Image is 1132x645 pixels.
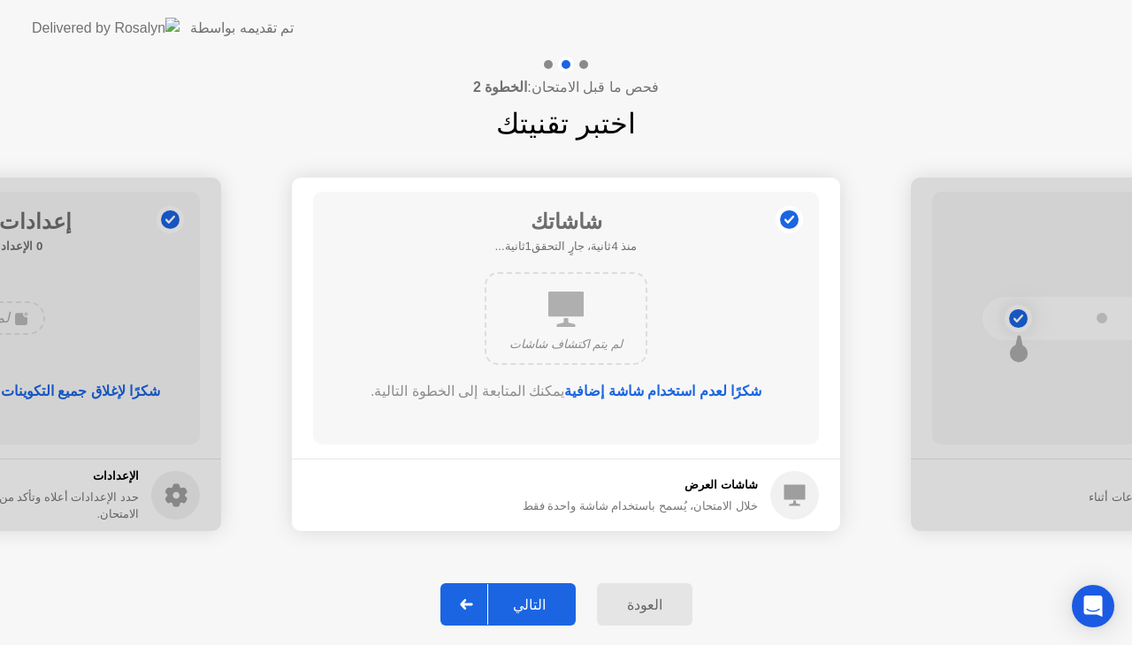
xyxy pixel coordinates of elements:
[473,80,527,95] b: الخطوة 2
[496,102,636,145] h1: اختبر تقنيتك
[564,383,761,398] b: شكرًا لعدم استخدام شاشة إضافية
[523,497,758,514] div: خلال الامتحان، يُسمح باستخدام شاشة واحدة فقط
[440,583,576,626] button: التالي
[32,18,180,38] img: Delivered by Rosalyn
[501,336,631,353] div: لم يتم اكتشاف شاشات
[523,476,758,494] h5: شاشات العرض
[495,238,638,255] h5: منذ 4ثانية، جارٍ التحقق1ثانية...
[190,18,294,39] div: تم تقديمه بواسطة
[1072,585,1114,627] div: Open Intercom Messenger
[597,583,692,626] button: العودة
[473,77,659,98] h4: فحص ما قبل الامتحان:
[488,596,570,613] div: التالي
[495,206,638,238] h1: شاشاتك
[602,596,687,613] div: العودة
[363,381,769,402] div: يمكنك المتابعة إلى الخطوة التالية.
